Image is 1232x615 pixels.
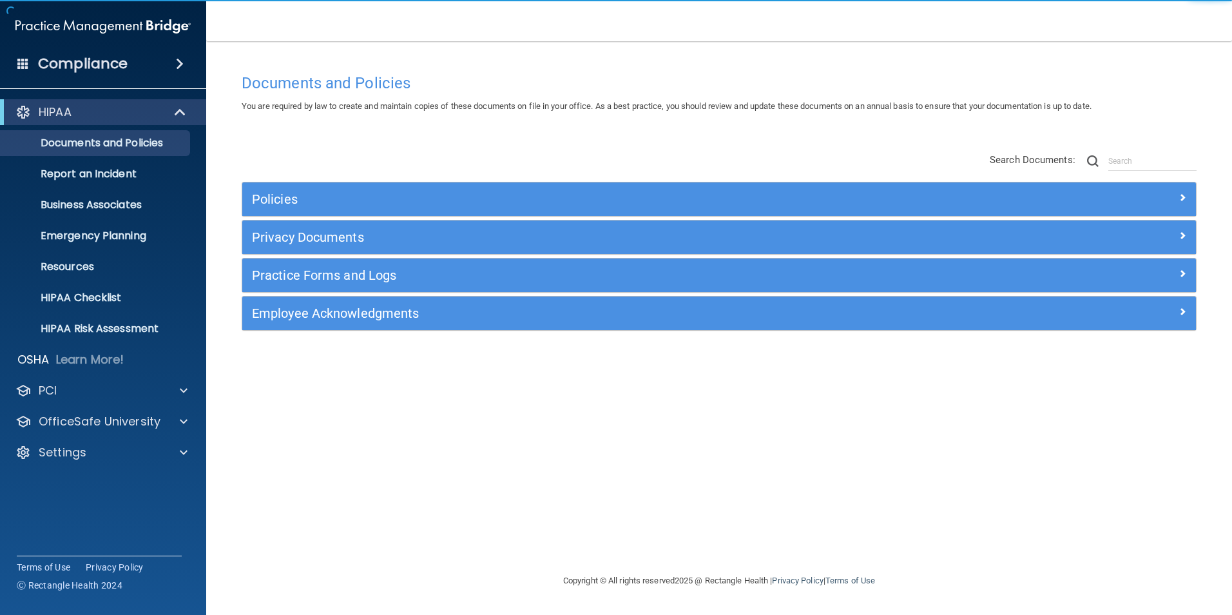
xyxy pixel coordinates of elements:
p: Emergency Planning [8,229,184,242]
span: Ⓒ Rectangle Health 2024 [17,579,122,592]
p: HIPAA Risk Assessment [8,322,184,335]
input: Search [1108,151,1197,171]
p: Documents and Policies [8,137,184,150]
a: Settings [15,445,188,460]
h5: Practice Forms and Logs [252,268,948,282]
p: Report an Incident [8,168,184,181]
a: HIPAA [15,104,187,120]
p: HIPAA [39,104,72,120]
span: Search Documents: [990,154,1075,166]
div: Copyright © All rights reserved 2025 @ Rectangle Health | | [484,560,954,601]
a: OfficeSafe University [15,414,188,429]
a: Practice Forms and Logs [252,265,1186,286]
p: Settings [39,445,86,460]
img: PMB logo [15,14,191,39]
p: Resources [8,260,184,273]
span: You are required by law to create and maintain copies of these documents on file in your office. ... [242,101,1092,111]
p: OSHA [17,352,50,367]
h4: Documents and Policies [242,75,1197,92]
p: PCI [39,383,57,398]
p: HIPAA Checklist [8,291,184,304]
a: PCI [15,383,188,398]
h5: Privacy Documents [252,230,948,244]
a: Terms of Use [17,561,70,574]
a: Privacy Policy [86,561,144,574]
h4: Compliance [38,55,128,73]
a: Terms of Use [825,576,875,585]
p: Business Associates [8,199,184,211]
p: OfficeSafe University [39,414,160,429]
h5: Employee Acknowledgments [252,306,948,320]
a: Privacy Policy [772,576,823,585]
h5: Policies [252,192,948,206]
img: ic-search.3b580494.png [1087,155,1099,167]
p: Learn More! [56,352,124,367]
a: Privacy Documents [252,227,1186,248]
a: Policies [252,189,1186,210]
a: Employee Acknowledgments [252,303,1186,324]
